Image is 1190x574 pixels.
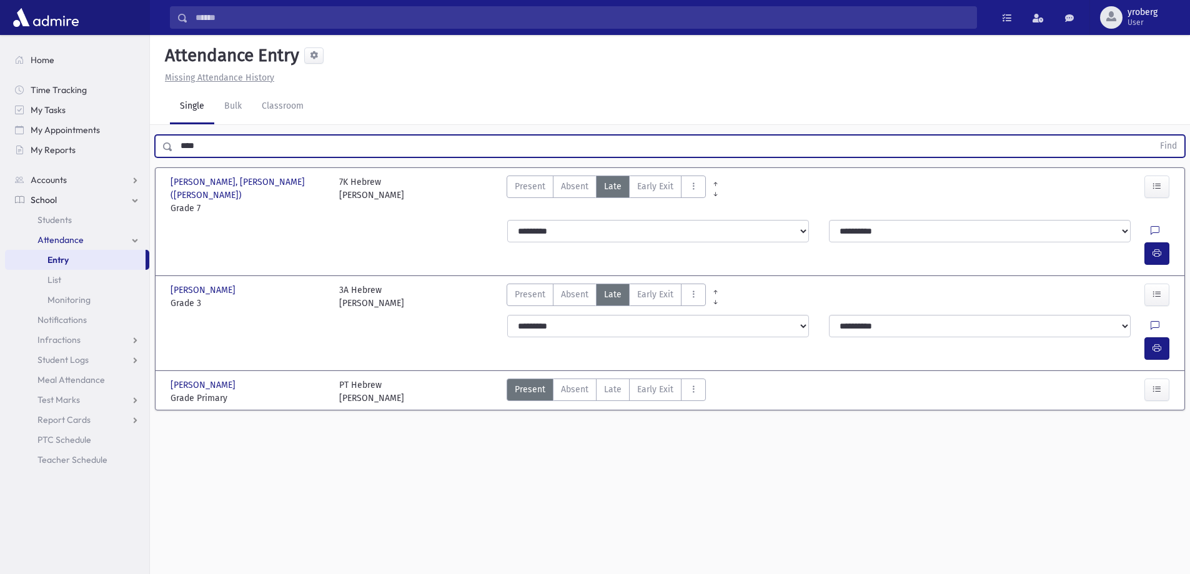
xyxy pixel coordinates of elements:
[171,297,327,310] span: Grade 3
[637,383,673,396] span: Early Exit
[31,104,66,116] span: My Tasks
[1128,17,1158,27] span: User
[31,84,87,96] span: Time Tracking
[37,454,107,465] span: Teacher Schedule
[37,314,87,325] span: Notifications
[561,180,588,193] span: Absent
[637,180,673,193] span: Early Exit
[171,202,327,215] span: Grade 7
[37,414,91,425] span: Report Cards
[47,254,69,265] span: Entry
[5,230,149,250] a: Attendance
[339,284,404,310] div: 3A Hebrew [PERSON_NAME]
[5,210,149,230] a: Students
[5,120,149,140] a: My Appointments
[170,89,214,124] a: Single
[47,274,61,285] span: List
[171,176,327,202] span: [PERSON_NAME], [PERSON_NAME] ([PERSON_NAME])
[515,288,545,301] span: Present
[5,410,149,430] a: Report Cards
[252,89,314,124] a: Classroom
[188,6,976,29] input: Search
[5,170,149,190] a: Accounts
[339,379,404,405] div: PT Hebrew [PERSON_NAME]
[1153,136,1184,157] button: Find
[5,250,146,270] a: Entry
[1128,7,1158,17] span: yroberg
[171,379,238,392] span: [PERSON_NAME]
[5,450,149,470] a: Teacher Schedule
[47,294,91,305] span: Monitoring
[5,350,149,370] a: Student Logs
[5,50,149,70] a: Home
[31,194,57,205] span: School
[5,370,149,390] a: Meal Attendance
[5,330,149,350] a: Infractions
[214,89,252,124] a: Bulk
[171,284,238,297] span: [PERSON_NAME]
[5,310,149,330] a: Notifications
[5,270,149,290] a: List
[507,176,706,215] div: AttTypes
[5,100,149,120] a: My Tasks
[5,80,149,100] a: Time Tracking
[37,394,80,405] span: Test Marks
[637,288,673,301] span: Early Exit
[5,290,149,310] a: Monitoring
[561,383,588,396] span: Absent
[37,334,81,345] span: Infractions
[515,180,545,193] span: Present
[37,214,72,225] span: Students
[10,5,82,30] img: AdmirePro
[37,354,89,365] span: Student Logs
[165,72,274,83] u: Missing Attendance History
[5,140,149,160] a: My Reports
[5,430,149,450] a: PTC Schedule
[515,383,545,396] span: Present
[31,54,54,66] span: Home
[604,383,622,396] span: Late
[160,45,299,66] h5: Attendance Entry
[561,288,588,301] span: Absent
[507,379,706,405] div: AttTypes
[160,72,274,83] a: Missing Attendance History
[604,288,622,301] span: Late
[507,284,706,310] div: AttTypes
[339,176,404,215] div: 7K Hebrew [PERSON_NAME]
[31,124,100,136] span: My Appointments
[5,190,149,210] a: School
[31,144,76,156] span: My Reports
[31,174,67,186] span: Accounts
[37,234,84,245] span: Attendance
[5,390,149,410] a: Test Marks
[37,374,105,385] span: Meal Attendance
[37,434,91,445] span: PTC Schedule
[604,180,622,193] span: Late
[171,392,327,405] span: Grade Primary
